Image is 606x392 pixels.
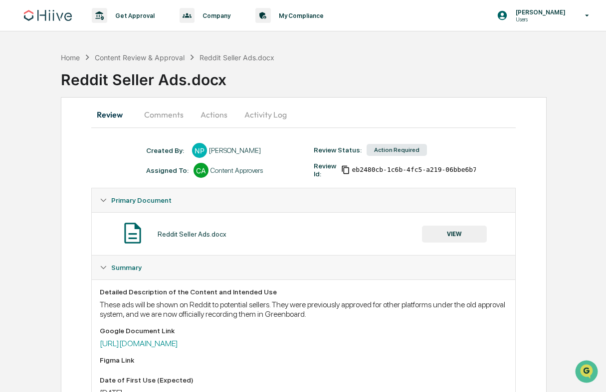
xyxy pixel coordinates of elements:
span: Preclearance [20,126,64,135]
button: VIEW [422,226,487,243]
span: Pylon [99,169,121,176]
input: Clear [26,45,165,56]
span: Summary [111,263,142,271]
img: logo [24,10,72,21]
p: My Compliance [271,12,329,19]
img: Document Icon [120,221,145,246]
span: Copy Id [341,165,350,174]
div: Assigned To: [146,166,189,174]
a: [URL][DOMAIN_NAME] [100,339,178,348]
span: Primary Document [111,196,172,204]
div: 🖐️ [10,127,18,134]
button: Review [91,103,136,127]
div: We're available if you need us! [34,86,126,94]
div: [PERSON_NAME] [209,146,261,154]
span: eb2480cb-1c6b-4fc5-a219-06bbe6b77e12 [352,166,493,174]
a: 🔎Data Lookup [6,140,67,158]
button: Comments [136,103,192,127]
div: Summary [92,256,515,279]
a: 🖐️Preclearance [6,122,68,139]
div: Figma Link [100,356,507,364]
div: Start new chat [34,76,164,86]
div: 🗄️ [72,127,80,134]
div: Home [61,53,80,62]
p: Company [195,12,235,19]
p: Get Approval [107,12,160,19]
iframe: Open customer support [574,359,601,386]
div: Primary Document [92,212,515,255]
div: Google Document Link [100,327,507,335]
button: Actions [192,103,236,127]
div: Review Id: [314,162,336,178]
div: Created By: ‎ ‎ [146,146,187,154]
div: Primary Document [92,188,515,212]
a: Powered byPylon [70,168,121,176]
div: Reddit Seller Ads.docx [200,53,274,62]
div: 🔎 [10,145,18,153]
button: Activity Log [236,103,295,127]
span: Data Lookup [20,144,63,154]
div: Reddit Seller Ads.docx [158,230,226,238]
div: Action Required [367,144,427,156]
div: secondary tabs example [91,103,516,127]
img: 1746055101610-c473b297-6a78-478c-a979-82029cc54cd1 [10,76,28,94]
div: Review Status: [314,146,362,154]
div: These ads will be shown on Reddit to potential sellers. They were previously approved for other p... [100,300,507,319]
span: Attestations [82,126,124,135]
div: Content Approvers [210,166,263,174]
div: Content Review & Approval [95,53,185,62]
div: CA [194,163,208,178]
div: Detailed Description of the Content and Intended Use [100,288,507,296]
button: Start new chat [170,79,182,91]
p: [PERSON_NAME] [508,8,571,16]
p: How can we help? [10,21,182,37]
a: 🗄️Attestations [68,122,128,139]
div: Date of First Use (Expected) [100,376,507,384]
p: Users [508,16,571,23]
div: NP [192,143,207,158]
